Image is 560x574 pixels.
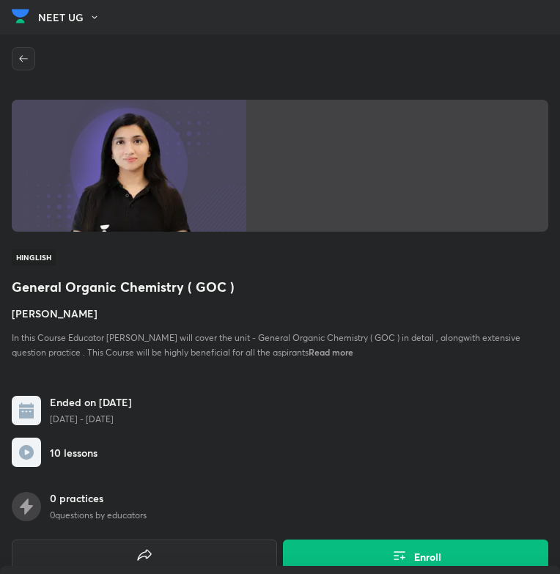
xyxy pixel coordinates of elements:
h6: Ended on [DATE] [50,394,132,410]
img: Thumbnail [12,100,246,232]
span: Hinglish [12,249,56,265]
button: NEET UG [38,7,108,29]
span: Read more [309,346,353,358]
h6: 10 lessons [50,445,97,460]
p: [DATE] - [DATE] [50,413,132,426]
h1: General Organic Chemistry ( GOC ) [12,277,548,297]
span: In this Course Educator [PERSON_NAME] will cover the unit - General Organic Chemistry ( GOC ) in ... [12,332,520,358]
h6: 0 practices [50,490,147,506]
img: Company Logo [12,5,29,27]
a: Company Logo [12,5,29,31]
p: 0 questions by educators [50,509,147,522]
h4: [PERSON_NAME] [12,306,548,321]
